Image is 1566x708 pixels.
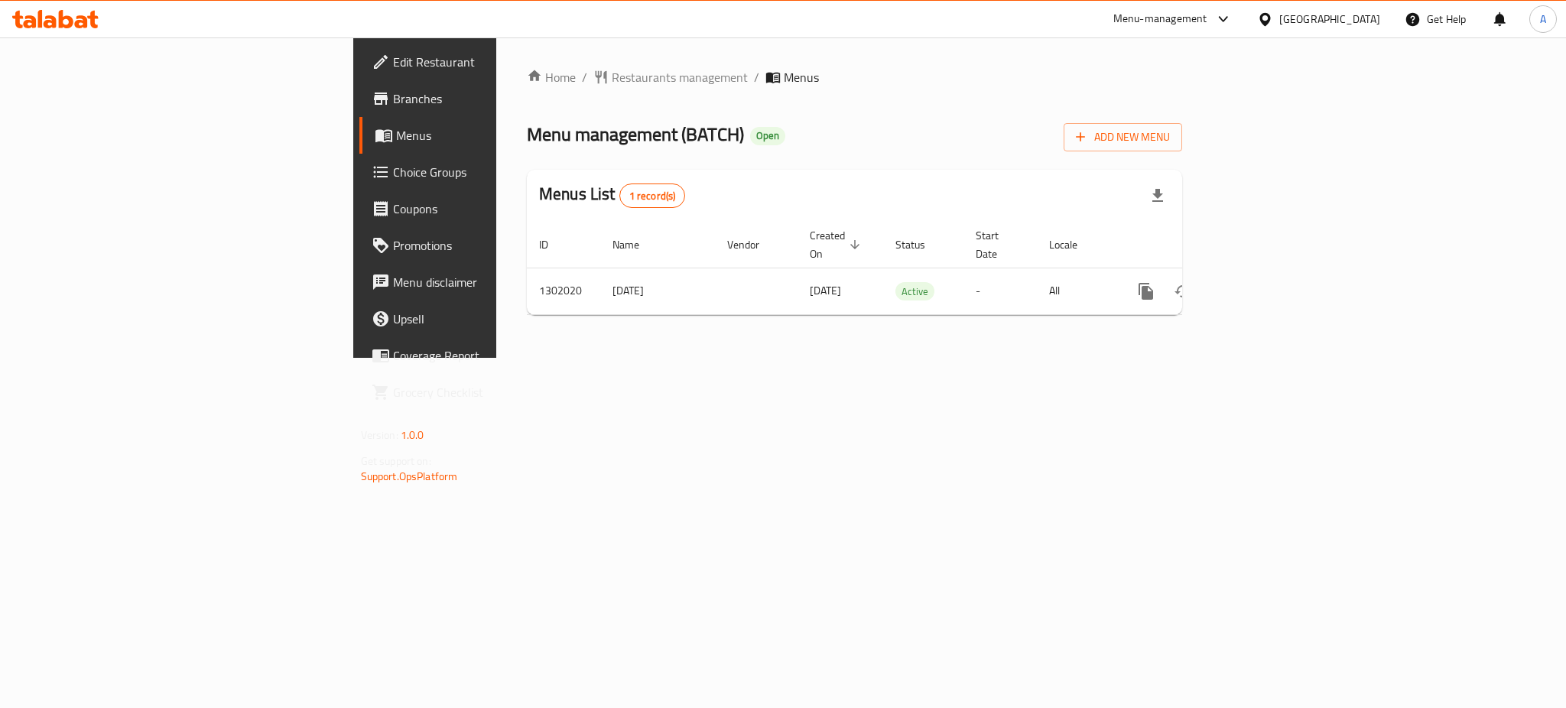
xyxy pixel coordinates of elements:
[539,235,568,254] span: ID
[393,346,603,365] span: Coverage Report
[527,68,1182,86] nav: breadcrumb
[593,68,748,86] a: Restaurants management
[359,374,615,411] a: Grocery Checklist
[1128,273,1165,310] button: more
[401,425,424,445] span: 1.0.0
[810,226,865,263] span: Created On
[1049,235,1097,254] span: Locale
[393,53,603,71] span: Edit Restaurant
[619,183,686,208] div: Total records count
[361,425,398,445] span: Version:
[359,154,615,190] a: Choice Groups
[393,310,603,328] span: Upsell
[750,129,785,142] span: Open
[359,337,615,374] a: Coverage Report
[612,68,748,86] span: Restaurants management
[1037,268,1116,314] td: All
[1113,10,1207,28] div: Menu-management
[976,226,1019,263] span: Start Date
[359,44,615,80] a: Edit Restaurant
[539,183,685,208] h2: Menus List
[1116,222,1287,268] th: Actions
[727,235,779,254] span: Vendor
[393,273,603,291] span: Menu disclaimer
[396,126,603,145] span: Menus
[620,189,685,203] span: 1 record(s)
[1279,11,1380,28] div: [GEOGRAPHIC_DATA]
[612,235,659,254] span: Name
[393,236,603,255] span: Promotions
[895,282,934,300] div: Active
[810,281,841,300] span: [DATE]
[359,80,615,117] a: Branches
[393,200,603,218] span: Coupons
[784,68,819,86] span: Menus
[754,68,759,86] li: /
[1064,123,1182,151] button: Add New Menu
[393,383,603,401] span: Grocery Checklist
[361,466,458,486] a: Support.OpsPlatform
[359,264,615,300] a: Menu disclaimer
[895,235,945,254] span: Status
[527,117,744,151] span: Menu management ( BATCH )
[1139,177,1176,214] div: Export file
[1540,11,1546,28] span: A
[1076,128,1170,147] span: Add New Menu
[359,300,615,337] a: Upsell
[359,117,615,154] a: Menus
[359,227,615,264] a: Promotions
[1165,273,1201,310] button: Change Status
[963,268,1037,314] td: -
[359,190,615,227] a: Coupons
[600,268,715,314] td: [DATE]
[527,222,1287,315] table: enhanced table
[895,283,934,300] span: Active
[361,451,431,471] span: Get support on:
[750,127,785,145] div: Open
[393,163,603,181] span: Choice Groups
[393,89,603,108] span: Branches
